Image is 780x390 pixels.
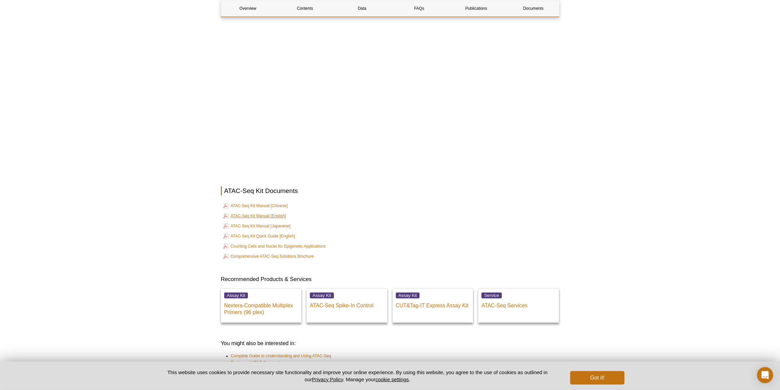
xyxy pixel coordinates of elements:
[156,369,559,383] p: This website uses cookies to provide necessary site functionality and improve your online experie...
[307,288,387,323] a: Assay Kit ATAC-Seq Spike-In Control
[221,186,559,195] h2: ATAC-Seq Kit Documents
[312,377,343,382] a: Privacy Policy
[396,292,420,298] span: Assay Kit
[335,0,389,17] a: Data
[223,202,288,210] a: ATAC-Seq Kit Manual [Chinese]
[223,222,291,230] a: ATAC-Seq Kit Manual [Japanese]
[278,0,332,17] a: Contents
[310,292,334,298] span: Assay Kit
[221,339,559,347] h3: You might also be interested in:
[570,371,624,385] button: Got it!
[224,299,298,316] p: Nextera-Compatible Multiplex Primers (96 plex)
[231,359,285,366] a: End-to-end ATAC-Seq service
[507,0,560,17] a: Documents
[221,288,302,323] a: Assay Kit Nextera-Compatible Multiplex Primers (96 plex)
[223,252,314,260] a: Comprehensive ATAC-Seq Solutions Brochure
[221,275,559,283] h3: Recommended Products & Services
[396,299,470,309] p: CUT&Tag-IT Express Assay Kit
[482,292,502,298] span: Service
[231,353,331,359] a: Complete Guide to Understanding and Using ATAC-Seq
[224,292,248,298] span: Assay Kit
[375,377,409,382] button: cookie settings
[310,299,384,309] p: ATAC-Seq Spike-In Control
[757,367,773,383] div: Open Intercom Messenger
[450,0,503,17] a: Publications
[223,212,286,220] a: ATAC-Seq Kit Manual [English]
[223,232,295,240] a: ATAC-Seq Kit Quick Guide [English]
[478,288,559,323] a: Service ATAC-Seq Services
[223,242,326,250] a: Counting Cells and Nuclei for Epigenetic Applications
[482,299,556,309] p: ATAC-Seq Services
[393,288,473,323] a: Assay Kit CUT&Tag-IT Express Assay Kit
[221,0,275,17] a: Overview
[392,0,446,17] a: FAQs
